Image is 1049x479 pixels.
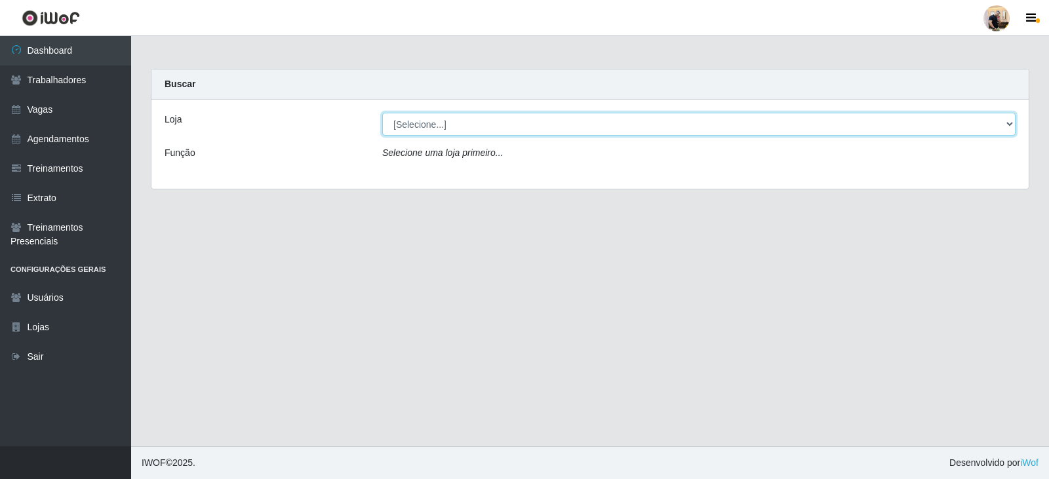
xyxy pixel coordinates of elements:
[165,113,182,126] label: Loja
[142,457,166,468] span: IWOF
[22,10,80,26] img: CoreUI Logo
[142,456,195,470] span: © 2025 .
[165,79,195,89] strong: Buscar
[382,147,503,158] i: Selecione uma loja primeiro...
[165,146,195,160] label: Função
[1020,457,1039,468] a: iWof
[949,456,1039,470] span: Desenvolvido por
